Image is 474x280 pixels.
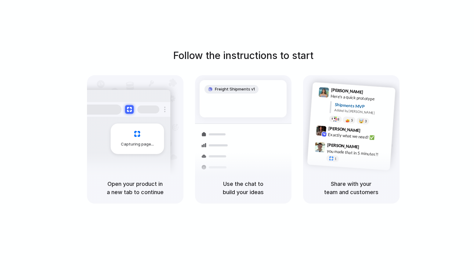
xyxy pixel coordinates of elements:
span: 9:41 AM [365,90,377,97]
span: [PERSON_NAME] [331,87,363,95]
div: you made that in 5 minutes?! [327,148,388,158]
span: [PERSON_NAME] [328,125,360,134]
h5: Use the chat to build your ideas [202,180,284,196]
span: Freight Shipments v1 [215,86,255,92]
h5: Share with your team and customers [310,180,392,196]
div: Added by [PERSON_NAME] [334,108,390,116]
span: Capturing page [121,141,155,147]
div: Here's a quick prototype [330,93,391,103]
span: 5 [351,119,353,122]
h1: Follow the instructions to start [173,48,313,63]
span: [PERSON_NAME] [327,142,359,150]
span: 9:47 AM [361,144,374,152]
div: Shipments MVP [335,101,391,112]
span: 8 [337,118,339,121]
div: 🤯 [359,119,364,123]
span: 1 [334,157,336,160]
h5: Open your product in a new tab to continue [94,180,176,196]
span: 3 [364,120,367,123]
span: 9:42 AM [362,128,374,135]
div: Exactly what we need! ✅ [328,131,389,142]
